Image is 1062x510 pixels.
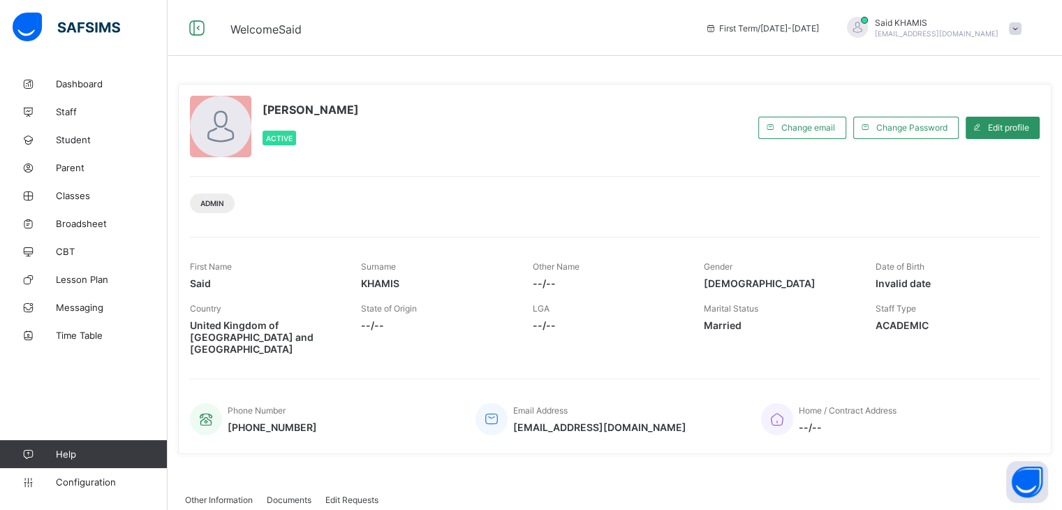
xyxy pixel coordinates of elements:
[56,330,168,341] span: Time Table
[267,495,311,505] span: Documents
[705,23,819,34] span: session/term information
[190,303,221,314] span: Country
[704,303,758,314] span: Marital Status
[56,106,168,117] span: Staff
[361,319,511,331] span: --/--
[533,261,580,272] span: Other Name
[876,261,924,272] span: Date of Birth
[513,421,686,433] span: [EMAIL_ADDRESS][DOMAIN_NAME]
[56,274,168,285] span: Lesson Plan
[190,319,340,355] span: United Kingdom of [GEOGRAPHIC_DATA] and [GEOGRAPHIC_DATA]
[1006,461,1048,503] button: Open asap
[704,319,854,331] span: Married
[263,103,359,117] span: [PERSON_NAME]
[56,302,168,313] span: Messaging
[200,199,224,207] span: Admin
[185,495,253,505] span: Other Information
[533,319,683,331] span: --/--
[361,277,511,289] span: KHAMIS
[56,218,168,229] span: Broadsheet
[876,277,1026,289] span: Invalid date
[13,13,120,42] img: safsims
[361,303,417,314] span: State of Origin
[361,261,396,272] span: Surname
[230,22,302,36] span: Welcome Said
[513,405,568,416] span: Email Address
[876,122,947,133] span: Change Password
[56,449,167,460] span: Help
[533,277,683,289] span: --/--
[799,421,897,433] span: --/--
[704,261,732,272] span: Gender
[266,134,293,143] span: Active
[56,134,168,145] span: Student
[56,246,168,257] span: CBT
[56,162,168,173] span: Parent
[988,122,1029,133] span: Edit profile
[876,303,916,314] span: Staff Type
[799,405,897,416] span: Home / Contract Address
[875,29,998,38] span: [EMAIL_ADDRESS][DOMAIN_NAME]
[875,17,998,28] span: Said KHAMIS
[56,190,168,201] span: Classes
[833,17,1028,40] div: SaidKHAMIS
[228,421,317,433] span: [PHONE_NUMBER]
[325,495,378,505] span: Edit Requests
[56,78,168,89] span: Dashboard
[56,476,167,488] span: Configuration
[876,319,1026,331] span: ACADEMIC
[781,122,835,133] span: Change email
[190,277,340,289] span: Said
[190,261,232,272] span: First Name
[228,405,286,416] span: Phone Number
[533,303,550,314] span: LGA
[704,277,854,289] span: [DEMOGRAPHIC_DATA]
